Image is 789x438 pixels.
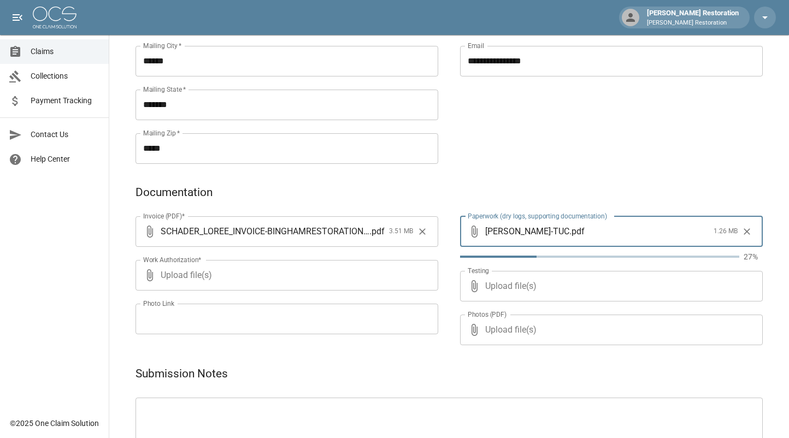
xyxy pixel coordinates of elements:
[468,310,507,319] label: Photos (PDF)
[468,211,607,221] label: Paperwork (dry logs, supporting documentation)
[389,226,413,237] span: 3.51 MB
[414,223,431,240] button: Clear
[33,7,76,28] img: ocs-logo-white-transparent.png
[7,7,28,28] button: open drawer
[485,315,733,345] span: Upload file(s)
[31,129,100,140] span: Contact Us
[143,299,174,308] label: Photo Link
[143,41,182,50] label: Mailing City
[143,255,202,264] label: Work Authorization*
[143,211,185,221] label: Invoice (PDF)*
[369,225,385,238] span: . pdf
[485,225,569,238] span: [PERSON_NAME]-TUC
[647,19,739,28] p: [PERSON_NAME] Restoration
[468,266,489,275] label: Testing
[31,46,100,57] span: Claims
[739,223,755,240] button: Clear
[485,271,733,301] span: Upload file(s)
[31,70,100,82] span: Collections
[744,251,763,262] p: 27%
[31,153,100,165] span: Help Center
[161,260,409,291] span: Upload file(s)
[143,85,186,94] label: Mailing State
[569,225,585,238] span: . pdf
[10,418,99,429] div: © 2025 One Claim Solution
[143,128,180,138] label: Mailing Zip
[643,8,743,27] div: [PERSON_NAME] Restoration
[468,41,484,50] label: Email
[161,225,369,238] span: SCHADER_LOREE_INVOICE-BINGHAMRESTORATION-TUC
[714,226,738,237] span: 1.26 MB
[31,95,100,106] span: Payment Tracking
